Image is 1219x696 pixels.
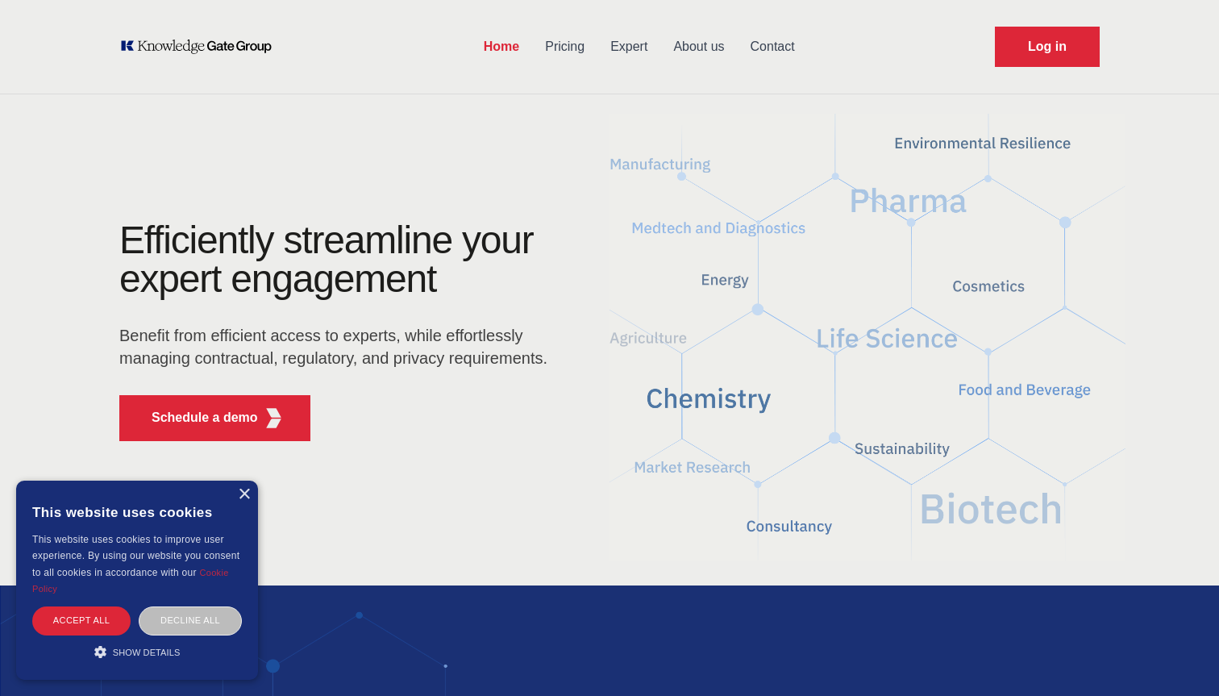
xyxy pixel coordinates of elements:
div: Decline all [139,606,242,635]
img: KGG Fifth Element RED [609,105,1125,569]
img: KGG Fifth Element RED [264,408,284,428]
span: Show details [113,648,181,657]
p: Benefit from efficient access to experts, while effortlessly managing contractual, regulatory, an... [119,324,558,369]
div: Accept all [32,606,131,635]
h1: Efficiently streamline your expert engagement [119,219,534,300]
a: Expert [597,26,660,68]
button: Schedule a demoKGG Fifth Element RED [119,395,310,441]
iframe: Chat Widget [1138,619,1219,696]
a: Pricing [532,26,597,68]
a: KOL Knowledge Platform: Talk to Key External Experts (KEE) [119,39,283,55]
span: This website uses cookies to improve user experience. By using our website you consent to all coo... [32,534,239,578]
p: Schedule a demo [152,408,258,427]
a: Home [471,26,532,68]
a: Request Demo [995,27,1100,67]
a: About us [660,26,737,68]
a: Contact [738,26,808,68]
div: Show details [32,644,242,660]
div: This website uses cookies [32,493,242,531]
a: Cookie Policy [32,568,229,594]
div: Close [238,489,250,501]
